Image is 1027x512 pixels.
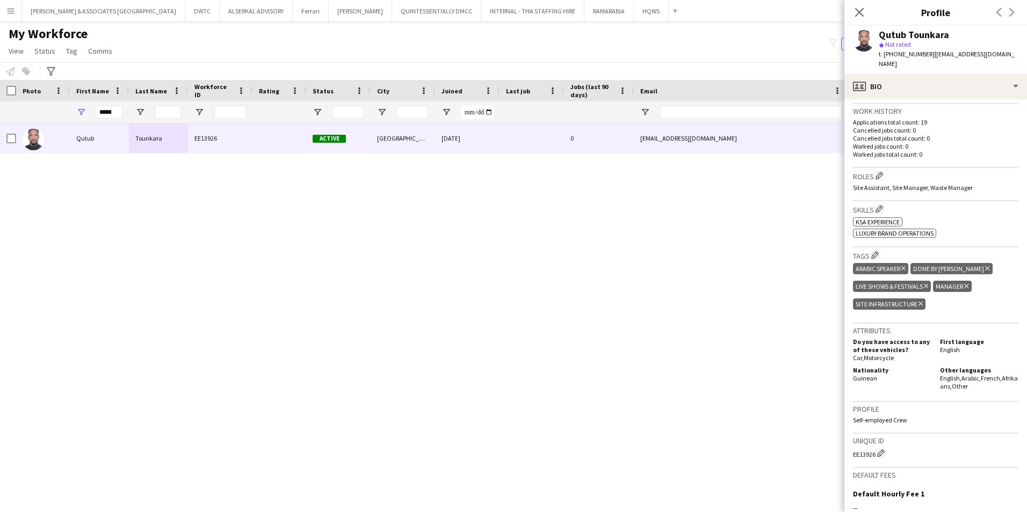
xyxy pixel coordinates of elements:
span: Tag [66,46,77,56]
span: | [EMAIL_ADDRESS][DOMAIN_NAME] [879,50,1015,68]
span: English , [940,374,961,382]
a: View [4,44,28,58]
div: Qutub [70,123,129,153]
span: Status [313,87,334,95]
button: INTERNAL - THA STAFFING HIRE [481,1,584,21]
span: KSA Experience [856,218,900,226]
span: Motorcycle [864,354,894,362]
span: English [940,346,960,354]
h5: Other languages [940,366,1018,374]
span: Status [34,46,55,56]
p: Cancelled jobs count: 0 [853,126,1018,134]
p: Worked jobs count: 0 [853,142,1018,150]
h5: Do you have access to any of these vehicles? [853,338,931,354]
span: Email [640,87,657,95]
span: First Name [76,87,109,95]
app-action-btn: Advanced filters [45,65,57,78]
span: Car , [853,354,864,362]
span: Active [313,135,346,143]
div: Arabic Speaker [853,263,908,274]
span: Last Name [135,87,167,95]
span: Jobs (last 90 days) [570,83,614,99]
a: Comms [84,44,117,58]
a: Status [30,44,60,58]
h5: First language [940,338,1018,346]
div: Bio [844,74,1027,99]
h3: Tags [853,250,1018,261]
button: Open Filter Menu [194,107,204,117]
span: Arabic , [961,374,981,382]
div: Live Shows & Festivals [853,281,931,292]
span: Joined [442,87,462,95]
button: Open Filter Menu [135,107,145,117]
button: Open Filter Menu [76,107,86,117]
button: Open Filter Menu [640,107,650,117]
input: Last Name Filter Input [155,106,182,119]
img: Qutub Tounkara [23,129,44,150]
span: Not rated [885,40,911,48]
span: t. [PHONE_NUMBER] [879,50,935,58]
a: Tag [62,44,82,58]
input: City Filter Input [396,106,429,119]
span: View [9,46,24,56]
button: ALSERKAL ADVISORY [220,1,293,21]
button: Open Filter Menu [313,107,322,117]
div: Done by [PERSON_NAME] [910,263,992,274]
p: Self-employed Crew [853,416,1018,424]
h3: Attributes [853,326,1018,335]
input: Workforce ID Filter Input [214,106,246,119]
h3: Profile [853,404,1018,414]
div: EE13926 [188,123,252,153]
h3: Unique ID [853,436,1018,445]
span: My Workforce [9,26,88,42]
button: QUINTESSENTIALLY DMCC [392,1,481,21]
input: First Name Filter Input [96,106,122,119]
input: Email Filter Input [660,106,842,119]
span: City [377,87,389,95]
p: Cancelled jobs total count: 0 [853,134,1018,142]
span: Rating [259,87,279,95]
h5: Nationality [853,366,931,374]
button: [PERSON_NAME] [329,1,392,21]
h3: Roles [853,170,1018,181]
p: Worked jobs total count: 0 [853,150,1018,158]
div: Tounkara [129,123,188,153]
input: Status Filter Input [332,106,364,119]
button: Ferrari [293,1,329,21]
span: Photo [23,87,41,95]
h3: Default fees [853,470,1018,480]
div: [EMAIL_ADDRESS][DOMAIN_NAME] [634,123,849,153]
input: Joined Filter Input [461,106,493,119]
h3: Work history [853,106,1018,116]
div: EE13926 [853,448,1018,458]
p: Applications total count: 19 [853,118,1018,126]
button: DWTC [185,1,220,21]
div: 0 [564,123,634,153]
span: French , [981,374,1002,382]
span: Workforce ID [194,83,233,99]
span: Last job [506,87,530,95]
button: HQWS [634,1,669,21]
button: [PERSON_NAME] & ASSOCIATES [GEOGRAPHIC_DATA] [22,1,185,21]
button: RAMARABIA [584,1,634,21]
span: Comms [88,46,112,56]
div: Site Infrastructure [853,298,925,310]
span: Afrikaans , [940,374,1018,390]
span: Guinean [853,374,877,382]
h3: Default Hourly Fee 1 [853,489,924,499]
div: [GEOGRAPHIC_DATA] [371,123,435,153]
span: Site Assistant, Site Manager, Waste Manager [853,184,973,192]
button: Open Filter Menu [377,107,387,117]
div: Manager [933,281,971,292]
button: Everyone5,970 [841,38,895,50]
button: Open Filter Menu [442,107,451,117]
div: [DATE] [435,123,500,153]
span: Luxury Brand Operations [856,229,934,237]
span: Other [952,382,968,390]
div: Qutub Tounkara [879,30,949,40]
h3: Profile [844,5,1027,19]
h3: Skills [853,203,1018,215]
